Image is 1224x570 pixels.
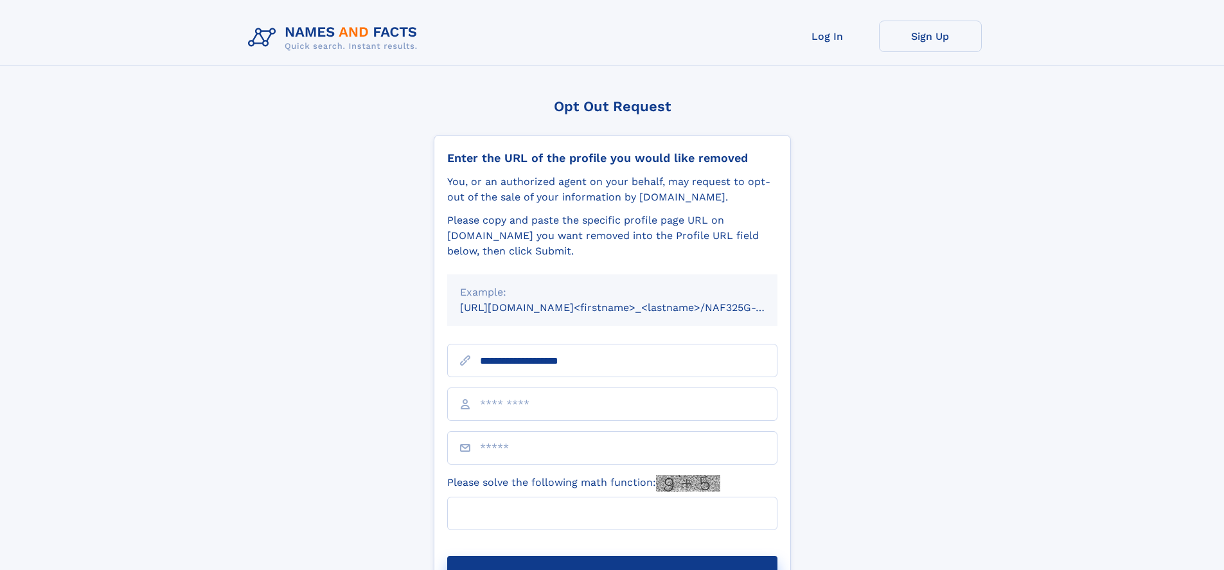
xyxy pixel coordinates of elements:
div: You, or an authorized agent on your behalf, may request to opt-out of the sale of your informatio... [447,174,777,205]
div: Opt Out Request [434,98,791,114]
img: Logo Names and Facts [243,21,428,55]
a: Sign Up [879,21,982,52]
a: Log In [776,21,879,52]
small: [URL][DOMAIN_NAME]<firstname>_<lastname>/NAF325G-xxxxxxxx [460,301,802,314]
div: Please copy and paste the specific profile page URL on [DOMAIN_NAME] you want removed into the Pr... [447,213,777,259]
div: Example: [460,285,765,300]
label: Please solve the following math function: [447,475,720,492]
div: Enter the URL of the profile you would like removed [447,151,777,165]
